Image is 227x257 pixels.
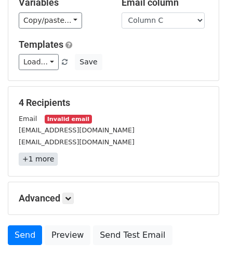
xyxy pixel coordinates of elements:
small: [EMAIL_ADDRESS][DOMAIN_NAME] [19,138,135,146]
a: Copy/paste... [19,12,82,29]
small: [EMAIL_ADDRESS][DOMAIN_NAME] [19,126,135,134]
a: +1 more [19,153,58,166]
small: Invalid email [45,115,91,124]
h5: Advanced [19,193,208,204]
a: Load... [19,54,59,70]
a: Send Test Email [93,225,172,245]
a: Send [8,225,42,245]
h5: 4 Recipients [19,97,208,109]
small: Email [19,115,37,123]
a: Templates [19,39,63,50]
a: Preview [45,225,90,245]
button: Save [75,54,102,70]
iframe: Chat Widget [175,207,227,257]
